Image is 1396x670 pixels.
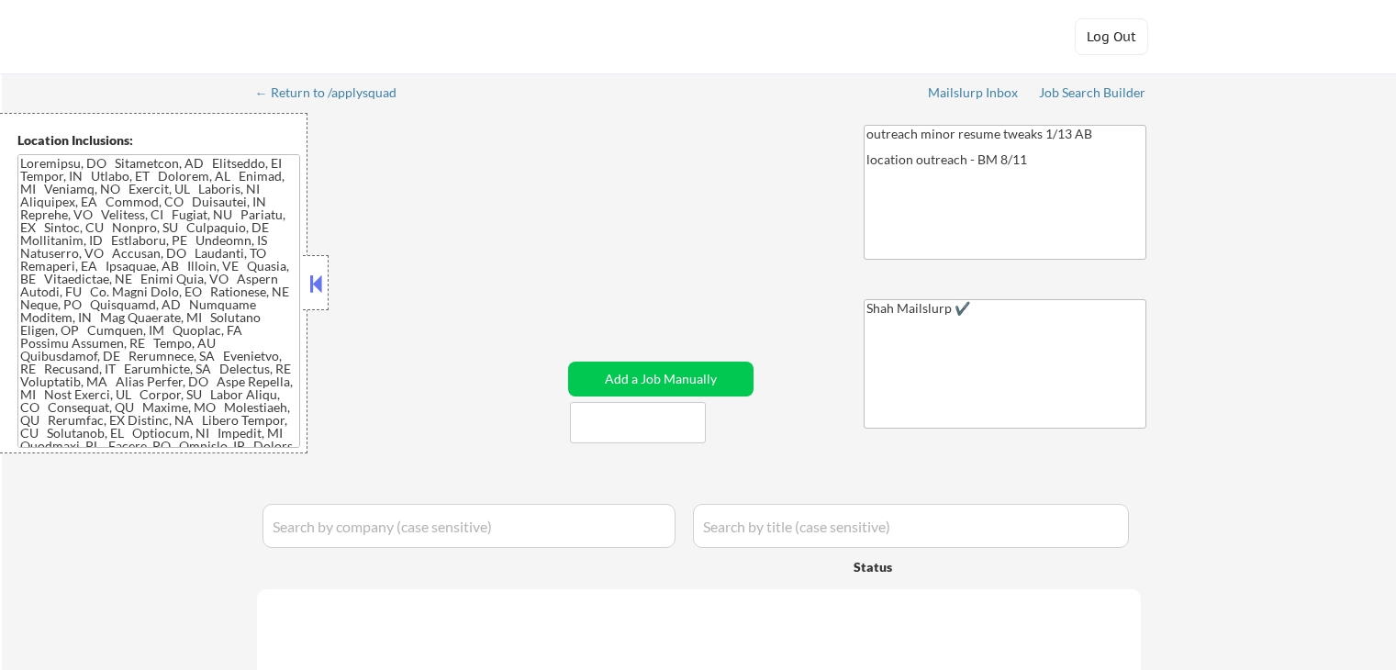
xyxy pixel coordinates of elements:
a: Job Search Builder [1039,85,1146,104]
input: Search by title (case sensitive) [693,504,1129,548]
button: Log Out [1075,18,1148,55]
a: ← Return to /applysquad [255,85,414,104]
input: Search by company (case sensitive) [262,504,676,548]
a: Mailslurp Inbox [928,85,1020,104]
div: Location Inclusions: [17,131,300,150]
div: Job Search Builder [1039,86,1146,99]
button: Add a Job Manually [568,362,754,396]
div: ← Return to /applysquad [255,86,414,99]
div: Mailslurp Inbox [928,86,1020,99]
div: Status [854,550,1011,583]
